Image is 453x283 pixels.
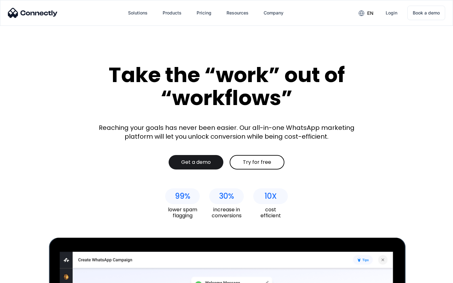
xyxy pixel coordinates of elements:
[197,8,211,17] div: Pricing
[209,207,244,219] div: increase in conversions
[6,272,38,281] aside: Language selected: English
[192,5,216,20] a: Pricing
[230,155,284,169] a: Try for free
[13,272,38,281] ul: Language list
[243,159,271,165] div: Try for free
[85,64,368,109] div: Take the “work” out of “workflows”
[226,8,249,17] div: Resources
[8,8,58,18] img: Connectly Logo
[181,159,211,165] div: Get a demo
[253,207,288,219] div: cost efficient
[264,8,283,17] div: Company
[407,6,445,20] a: Book a demo
[128,8,148,17] div: Solutions
[175,192,190,201] div: 99%
[169,155,223,169] a: Get a demo
[219,192,234,201] div: 30%
[265,192,277,201] div: 10X
[94,123,359,141] div: Reaching your goals has never been easier. Our all-in-one WhatsApp marketing platform will let yo...
[165,207,200,219] div: lower spam flagging
[381,5,402,20] a: Login
[367,9,373,18] div: en
[386,8,397,17] div: Login
[163,8,182,17] div: Products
